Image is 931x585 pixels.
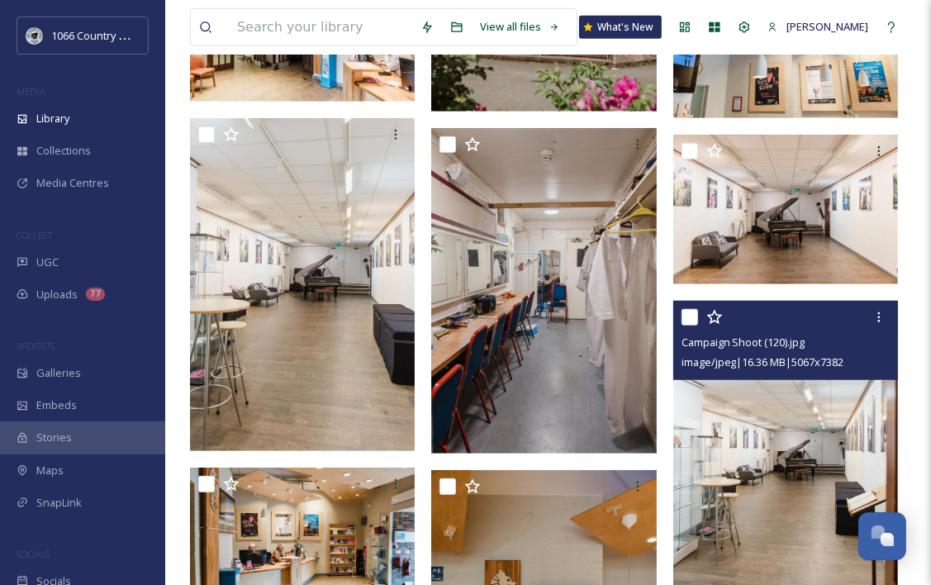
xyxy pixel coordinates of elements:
span: Maps [36,463,64,478]
span: Galleries [36,365,81,381]
a: What's New [579,16,662,39]
input: Search your library [229,9,412,45]
span: Embeds [36,397,77,413]
span: Collections [36,143,91,159]
span: WIDGETS [17,340,55,352]
span: Campaign Shoot (120).jpg [682,335,805,350]
img: Campaign Shoot (128).jpg [673,135,898,284]
button: Open Chat [858,512,906,560]
a: [PERSON_NAME] [759,11,876,43]
span: COLLECT [17,229,52,241]
span: Uploads [36,287,78,302]
span: Media Centres [36,175,109,191]
span: 1066 Country Marketing [51,27,168,43]
span: Stories [36,430,72,445]
div: 77 [86,288,105,301]
span: image/jpeg | 16.36 MB | 5067 x 7382 [682,354,844,369]
span: Library [36,111,69,126]
img: Campaign Shoot (138).jpg [431,128,660,454]
a: View all files [472,11,568,43]
span: SnapLink [36,495,82,511]
img: logo_footerstamp.png [26,27,43,44]
img: Campaign Shoot (139).jpg [190,118,419,451]
span: [PERSON_NAME] [786,19,868,34]
span: MEDIA [17,85,45,97]
span: UGC [36,254,59,270]
span: SOCIALS [17,548,50,560]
